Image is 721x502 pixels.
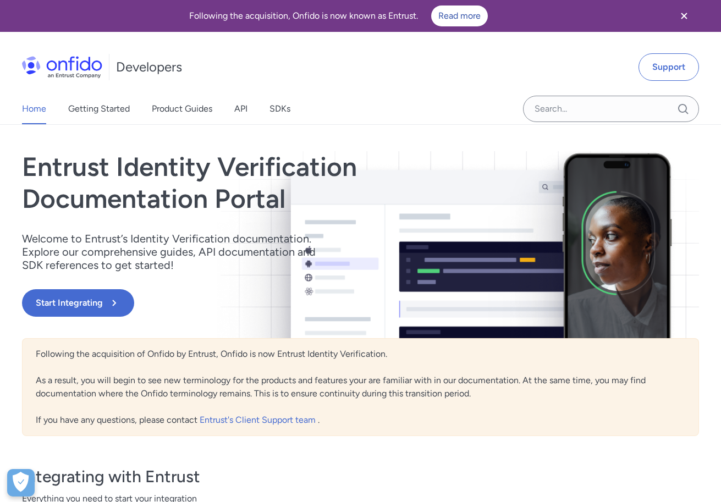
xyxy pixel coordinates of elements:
[22,232,330,272] p: Welcome to Entrust’s Identity Verification documentation. Explore our comprehensive guides, API d...
[22,93,46,124] a: Home
[7,469,35,497] button: Open Preferences
[13,5,664,26] div: Following the acquisition, Onfido is now known as Entrust.
[22,338,699,436] div: Following the acquisition of Onfido by Entrust, Onfido is now Entrust Identity Verification. As a...
[152,93,212,124] a: Product Guides
[200,415,318,425] a: Entrust's Client Support team
[234,93,247,124] a: API
[116,58,182,76] h1: Developers
[22,289,134,317] button: Start Integrating
[639,53,699,81] a: Support
[523,96,699,122] input: Onfido search input field
[678,9,691,23] svg: Close banner
[68,93,130,124] a: Getting Started
[22,56,102,78] img: Onfido Logo
[22,151,496,214] h1: Entrust Identity Verification Documentation Portal
[22,466,699,488] h3: Integrating with Entrust
[431,5,488,26] a: Read more
[22,289,496,317] a: Start Integrating
[269,93,290,124] a: SDKs
[7,469,35,497] div: Cookie Preferences
[664,2,705,30] button: Close banner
